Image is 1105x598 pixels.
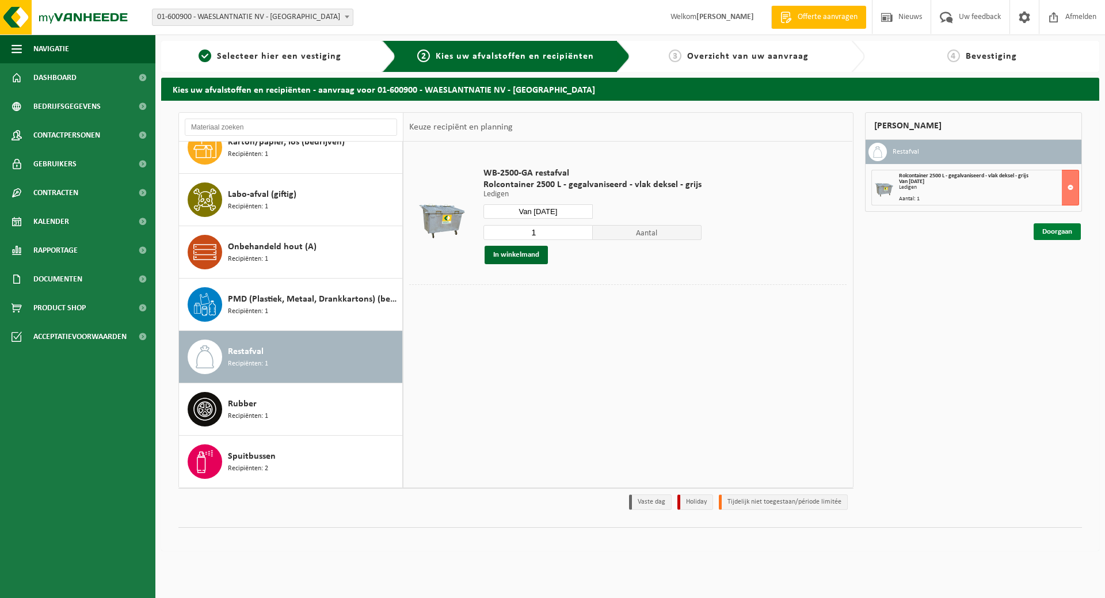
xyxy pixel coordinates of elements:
span: 1 [199,49,211,62]
span: Contactpersonen [33,121,100,150]
span: Dashboard [33,63,77,92]
div: Ledigen [899,185,1079,191]
span: Recipiënten: 1 [228,411,268,422]
span: Bevestiging [966,52,1017,61]
span: Overzicht van uw aanvraag [687,52,809,61]
p: Ledigen [483,191,702,199]
span: Kalender [33,207,69,236]
span: Recipiënten: 1 [228,306,268,317]
button: Onbehandeld hout (A) Recipiënten: 1 [179,226,403,279]
a: 1Selecteer hier een vestiging [167,49,373,63]
span: Rolcontainer 2500 L - gegalvaniseerd - vlak deksel - grijs [483,179,702,191]
span: WB-2500-GA restafval [483,167,702,179]
input: Selecteer datum [483,204,593,219]
span: Documenten [33,265,82,294]
li: Tijdelijk niet toegestaan/période limitée [719,494,848,510]
li: Holiday [677,494,713,510]
span: Product Shop [33,294,86,322]
span: Aantal [593,225,702,240]
strong: [PERSON_NAME] [696,13,754,21]
span: Rubber [228,397,257,411]
span: Recipiënten: 2 [228,463,268,474]
button: Labo-afval (giftig) Recipiënten: 1 [179,174,403,226]
strong: Van [DATE] [899,178,924,185]
button: Spuitbussen Recipiënten: 2 [179,436,403,487]
span: Acceptatievoorwaarden [33,322,127,351]
span: Restafval [228,345,264,359]
span: Selecteer hier een vestiging [217,52,341,61]
span: Contracten [33,178,78,207]
li: Vaste dag [629,494,672,510]
button: In winkelmand [485,246,548,264]
h3: Restafval [893,143,919,161]
span: Rapportage [33,236,78,265]
span: Recipiënten: 1 [228,254,268,265]
button: Karton/papier, los (bedrijven) Recipiënten: 1 [179,121,403,174]
a: Doorgaan [1034,223,1081,240]
span: 01-600900 - WAESLANTNATIE NV - ANTWERPEN [152,9,353,26]
span: Recipiënten: 1 [228,359,268,370]
span: Recipiënten: 1 [228,149,268,160]
span: 3 [669,49,681,62]
span: Kies uw afvalstoffen en recipiënten [436,52,594,61]
span: Karton/papier, los (bedrijven) [228,135,345,149]
span: 2 [417,49,430,62]
span: 01-600900 - WAESLANTNATIE NV - ANTWERPEN [153,9,353,25]
span: Offerte aanvragen [795,12,860,23]
span: Rolcontainer 2500 L - gegalvaniseerd - vlak deksel - grijs [899,173,1028,179]
div: Keuze recipiënt en planning [403,113,519,142]
span: Recipiënten: 1 [228,201,268,212]
button: Rubber Recipiënten: 1 [179,383,403,436]
span: Spuitbussen [228,450,276,463]
div: [PERSON_NAME] [865,112,1083,140]
span: 4 [947,49,960,62]
div: Aantal: 1 [899,196,1079,202]
button: Restafval Recipiënten: 1 [179,331,403,383]
span: Navigatie [33,35,69,63]
h2: Kies uw afvalstoffen en recipiënten - aanvraag voor 01-600900 - WAESLANTNATIE NV - [GEOGRAPHIC_DATA] [161,78,1099,100]
span: Gebruikers [33,150,77,178]
a: Offerte aanvragen [771,6,866,29]
span: Labo-afval (giftig) [228,188,296,201]
input: Materiaal zoeken [185,119,397,136]
button: PMD (Plastiek, Metaal, Drankkartons) (bedrijven) Recipiënten: 1 [179,279,403,331]
span: PMD (Plastiek, Metaal, Drankkartons) (bedrijven) [228,292,399,306]
span: Bedrijfsgegevens [33,92,101,121]
span: Onbehandeld hout (A) [228,240,317,254]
